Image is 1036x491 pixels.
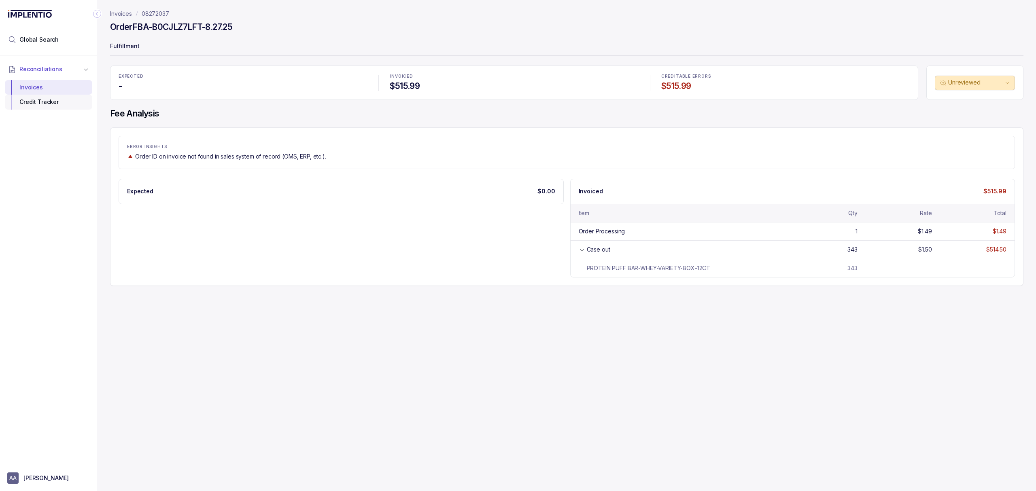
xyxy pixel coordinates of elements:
[127,153,134,159] img: trend image
[5,78,92,111] div: Reconciliations
[579,187,603,195] p: Invoiced
[579,264,711,272] div: PROTEIN PUFF BAR-WHEY-VARIETY-BOX-12CT
[390,74,638,79] p: INVOICED
[935,76,1015,90] button: Unreviewed
[986,246,1006,254] div: $514.50
[23,474,69,482] p: [PERSON_NAME]
[948,78,1003,87] p: Unreviewed
[135,152,326,161] p: Order ID on invoice not found in sales system of record (OMS, ERP, etc.).
[983,187,1006,195] p: $515.99
[390,80,638,92] h4: $515.99
[11,80,86,95] div: Invoices
[920,209,932,217] div: Rate
[994,209,1006,217] div: Total
[661,74,910,79] p: CREDITABLE ERRORS
[11,95,86,109] div: Credit Tracker
[119,80,367,92] h4: -
[127,144,1006,149] p: ERROR INSIGHTS
[5,60,92,78] button: Reconciliations
[110,10,169,18] nav: breadcrumb
[19,65,62,73] span: Reconciliations
[110,21,232,33] h4: Order FBA-B0CJLZ7LFT-8.27.25
[92,9,102,19] div: Collapse Icon
[661,80,910,92] h4: $515.99
[110,39,1023,55] p: Fulfillment
[119,74,367,79] p: EXPECTED
[856,227,858,235] div: 1
[579,227,625,235] div: Order Processing
[847,264,858,272] div: 343
[127,187,153,195] p: Expected
[918,246,932,254] div: $1.50
[110,10,132,18] a: Invoices
[7,472,90,484] button: User initials[PERSON_NAME]
[847,246,858,254] div: 343
[587,246,610,254] div: Case out
[848,209,858,217] div: Qty
[19,36,59,44] span: Global Search
[110,108,1023,119] h4: Fee Analysis
[142,10,169,18] a: 08272037
[918,227,932,235] div: $1.49
[537,187,555,195] p: $0.00
[7,472,19,484] span: User initials
[993,227,1006,235] div: $1.49
[579,209,589,217] div: Item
